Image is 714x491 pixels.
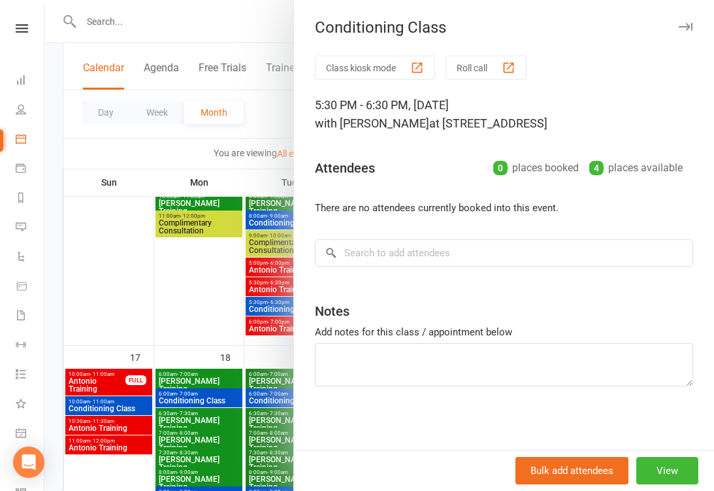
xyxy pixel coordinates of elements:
span: with [PERSON_NAME] [315,116,429,130]
div: places booked [493,159,579,177]
div: Add notes for this class / appointment below [315,324,693,340]
div: Conditioning Class [294,18,714,37]
a: People [16,96,45,126]
div: 4 [589,161,604,175]
a: Payments [16,155,45,184]
div: Attendees [315,159,375,177]
input: Search to add attendees [315,239,693,267]
button: Roll call [446,56,527,80]
button: Class kiosk mode [315,56,435,80]
a: Reports [16,184,45,214]
span: at [STREET_ADDRESS] [429,116,547,130]
a: Product Sales [16,273,45,302]
li: There are no attendees currently booked into this event. [315,200,693,216]
div: 0 [493,161,508,175]
button: View [636,457,698,484]
div: places available [589,159,683,177]
a: Dashboard [16,67,45,96]
a: Calendar [16,126,45,155]
div: Open Intercom Messenger [13,447,44,478]
div: Notes [315,302,349,320]
div: 5:30 PM - 6:30 PM, [DATE] [315,96,693,133]
button: Bulk add attendees [515,457,628,484]
a: General attendance kiosk mode [16,420,45,449]
a: What's New [16,390,45,420]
